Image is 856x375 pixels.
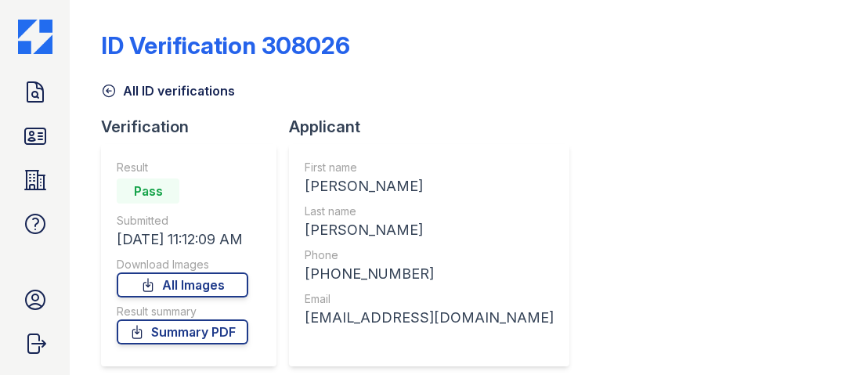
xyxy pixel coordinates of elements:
[117,160,248,175] div: Result
[117,213,248,229] div: Submitted
[117,257,248,272] div: Download Images
[101,116,289,138] div: Verification
[305,160,554,175] div: First name
[289,116,582,138] div: Applicant
[305,175,554,197] div: [PERSON_NAME]
[305,247,554,263] div: Phone
[305,263,554,285] div: [PHONE_NUMBER]
[117,229,248,251] div: [DATE] 11:12:09 AM
[117,272,248,297] a: All Images
[305,307,554,329] div: [EMAIL_ADDRESS][DOMAIN_NAME]
[305,219,554,241] div: [PERSON_NAME]
[101,81,235,100] a: All ID verifications
[117,319,248,344] a: Summary PDF
[305,204,554,219] div: Last name
[18,20,52,54] img: CE_Icon_Blue-c292c112584629df590d857e76928e9f676e5b41ef8f769ba2f05ee15b207248.png
[305,291,554,307] div: Email
[117,178,179,204] div: Pass
[101,31,350,59] div: ID Verification 308026
[117,304,248,319] div: Result summary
